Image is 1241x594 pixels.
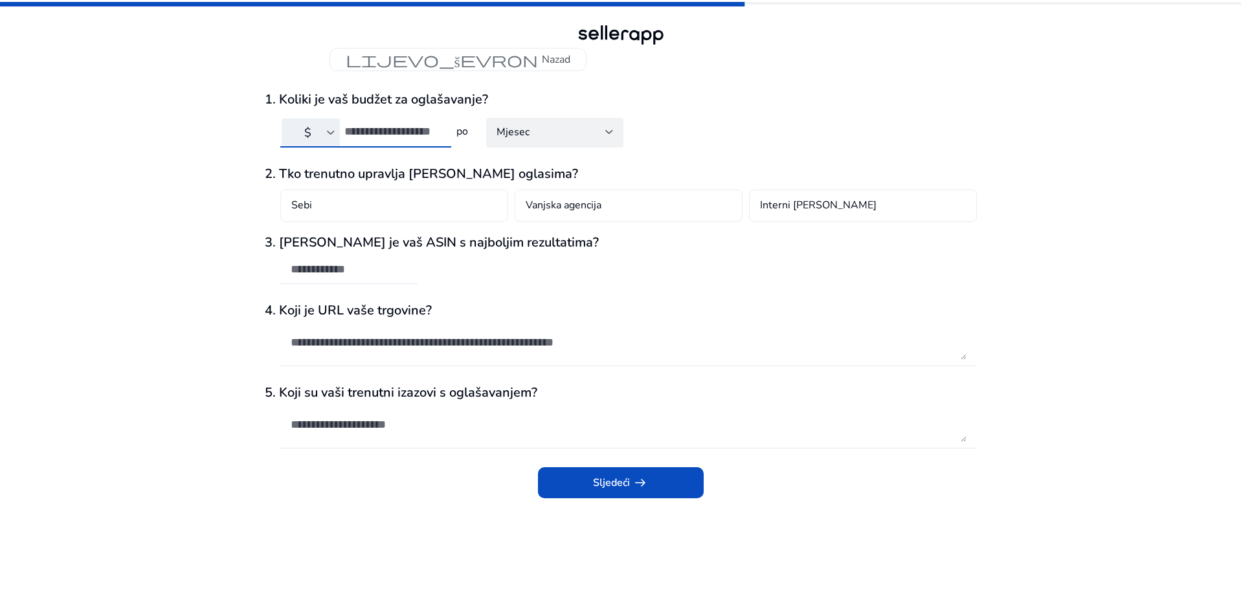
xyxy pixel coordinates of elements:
[265,302,432,319] font: 4. Koji je URL vaše trgovine?
[346,50,538,69] font: lijevo_ševron
[538,467,704,498] button: Sljedećiarrow_right_alt
[265,165,578,182] font: 2. Tko trenutno upravlja [PERSON_NAME] oglasima?
[265,384,537,401] font: 5. Koji su vaši trenutni izazovi s oglašavanjem?
[291,198,312,212] font: Sebi
[497,125,530,139] font: Mjesec
[304,125,311,140] font: $
[542,52,570,67] font: Nazad
[526,198,601,212] font: Vanjska agencija
[593,476,630,490] font: Sljedeći
[265,234,599,251] font: 3. [PERSON_NAME] je vaš ASIN s najboljim rezultatima?
[456,124,468,138] font: po
[265,91,488,108] font: 1. Koliki je vaš budžet za oglašavanje?
[330,48,587,71] button: lijevo_ševronNazad
[632,474,648,492] font: arrow_right_alt
[760,198,877,212] font: Interni [PERSON_NAME]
